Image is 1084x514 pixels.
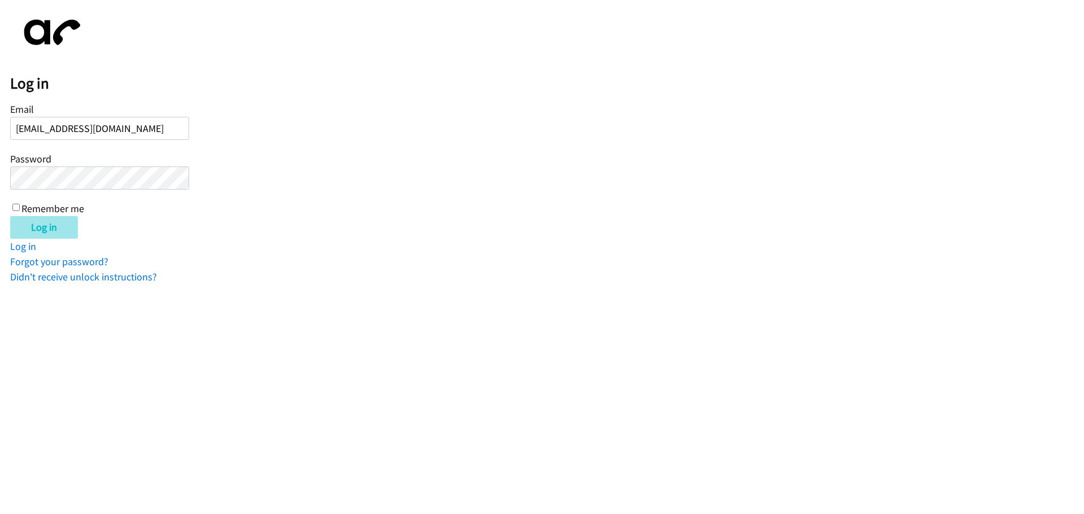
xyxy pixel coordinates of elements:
a: Forgot your password? [10,255,108,268]
img: aphone-8a226864a2ddd6a5e75d1ebefc011f4aa8f32683c2d82f3fb0802fe031f96514.svg [10,10,89,55]
a: Log in [10,240,36,253]
label: Email [10,103,34,116]
a: Didn't receive unlock instructions? [10,270,157,283]
label: Remember me [21,202,84,215]
label: Password [10,152,51,165]
input: Log in [10,216,78,239]
h2: Log in [10,74,1084,93]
